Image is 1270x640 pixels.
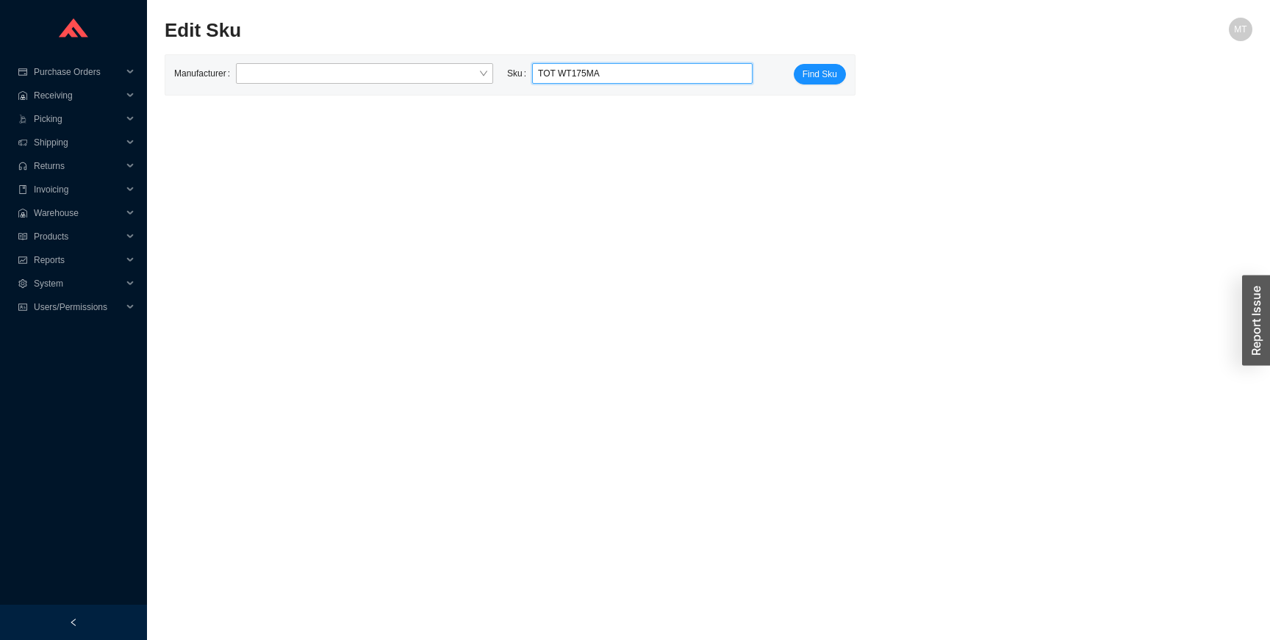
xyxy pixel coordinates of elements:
[507,63,532,84] label: Sku
[69,618,78,627] span: left
[1234,18,1246,41] span: MT
[34,84,122,107] span: Receiving
[34,107,122,131] span: Picking
[34,178,122,201] span: Invoicing
[174,63,236,84] label: Manufacturer
[34,295,122,319] span: Users/Permissions
[34,272,122,295] span: System
[34,225,122,248] span: Products
[34,60,122,84] span: Purchase Orders
[794,64,846,85] button: Find Sku
[34,131,122,154] span: Shipping
[18,279,28,288] span: setting
[165,18,980,43] h2: Edit Sku
[18,303,28,312] span: idcard
[18,256,28,265] span: fund
[18,185,28,194] span: book
[18,68,28,76] span: credit-card
[34,201,122,225] span: Warehouse
[18,232,28,241] span: read
[34,154,122,178] span: Returns
[18,162,28,170] span: customer-service
[34,248,122,272] span: Reports
[803,67,837,82] span: Find Sku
